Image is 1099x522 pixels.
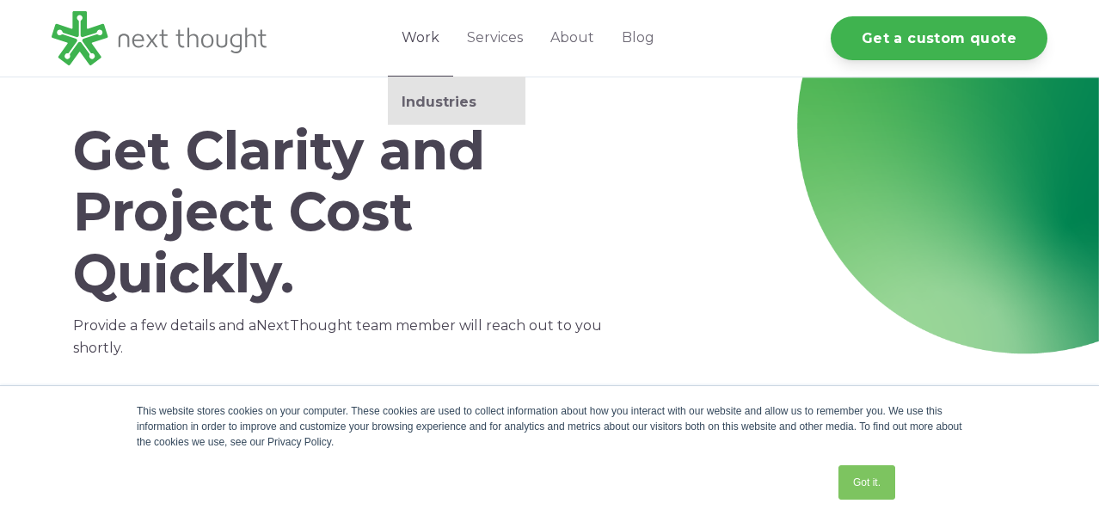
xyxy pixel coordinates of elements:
a: Got it. [838,465,895,500]
a: Industries [388,94,525,111]
span: Provide a few details and a [73,317,256,334]
span: Get Clarity and Project Cost Quickly. [73,118,485,306]
div: This website stores cookies on your computer. These cookies are used to collect information about... [137,403,962,450]
img: LG - NextThought Logo [52,11,267,65]
a: Get a custom quote [831,16,1047,60]
span: NextThought team member will reach out to you shortly. [73,317,602,356]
